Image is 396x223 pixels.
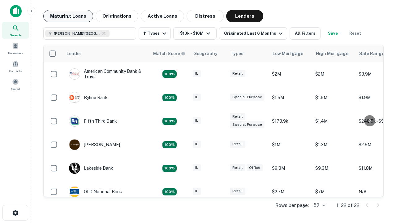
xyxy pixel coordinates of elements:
[69,92,80,103] img: picture
[247,164,263,171] div: Office
[149,45,190,62] th: Capitalize uses an advanced AI algorithm to match your search with the best lender. The match sco...
[269,45,312,62] th: Low Mortgage
[54,31,100,36] span: [PERSON_NAME][GEOGRAPHIC_DATA], [GEOGRAPHIC_DATA]
[69,186,80,197] img: picture
[193,94,201,101] div: IL
[10,33,21,37] span: Search
[8,50,23,55] span: Borrowers
[312,62,355,86] td: $2M
[69,68,143,80] div: American Community Bank & Trust
[275,202,309,209] p: Rows per page:
[69,116,117,127] div: Fifth Third Bank
[312,45,355,62] th: High Mortgage
[67,50,81,57] div: Lender
[290,27,321,40] button: All Filters
[193,188,201,195] div: IL
[63,45,149,62] th: Lender
[162,165,177,172] div: Matching Properties: 3, hasApolloMatch: undefined
[230,121,265,128] div: Special Purpose
[141,10,184,22] button: Active Loans
[230,188,245,195] div: Retail
[219,27,287,40] button: Originated Last 6 Months
[269,109,312,133] td: $173.9k
[316,50,348,57] div: High Mortgage
[312,86,355,109] td: $1.5M
[230,164,245,171] div: Retail
[227,45,269,62] th: Types
[269,86,312,109] td: $1.5M
[96,10,138,22] button: Originations
[69,116,80,126] img: picture
[359,50,384,57] div: Sale Range
[153,50,185,57] div: Capitalize uses an advanced AI algorithm to match your search with the best lender. The match sco...
[230,70,245,77] div: Retail
[230,141,245,148] div: Retail
[230,50,243,57] div: Types
[139,27,171,40] button: 11 Types
[11,86,20,91] span: Saved
[312,180,355,203] td: $7M
[2,58,29,75] a: Contacts
[345,27,365,40] button: Reset
[337,202,359,209] p: 1–22 of 22
[69,69,80,79] img: picture
[269,156,312,180] td: $9.3M
[193,70,201,77] div: IL
[2,76,29,93] a: Saved
[230,94,265,101] div: Special Purpose
[273,50,303,57] div: Low Mortgage
[193,117,201,124] div: IL
[365,173,396,203] iframe: Chat Widget
[312,109,355,133] td: $1.4M
[312,133,355,156] td: $1.3M
[69,186,122,197] div: OLD National Bank
[69,92,108,103] div: Byline Bank
[162,118,177,125] div: Matching Properties: 2, hasApolloMatch: undefined
[173,27,217,40] button: $10k - $10M
[162,94,177,102] div: Matching Properties: 2, hasApolloMatch: undefined
[226,10,263,22] button: Lenders
[162,141,177,149] div: Matching Properties: 2, hasApolloMatch: undefined
[323,27,343,40] button: Save your search to get updates of matches that match your search criteria.
[269,133,312,156] td: $1M
[269,62,312,86] td: $2M
[190,45,227,62] th: Geography
[153,50,184,57] h6: Match Score
[269,180,312,203] td: $2.7M
[230,113,245,120] div: Retail
[224,30,284,37] div: Originated Last 6 Months
[9,68,22,73] span: Contacts
[2,40,29,57] a: Borrowers
[162,188,177,196] div: Matching Properties: 2, hasApolloMatch: undefined
[187,10,224,22] button: Distress
[2,22,29,39] a: Search
[43,10,93,22] button: Maturing Loans
[69,139,120,150] div: [PERSON_NAME]
[193,141,201,148] div: IL
[72,165,77,172] p: L B
[193,164,201,171] div: IL
[69,163,113,174] div: Lakeside Bank
[193,50,217,57] div: Geography
[162,70,177,78] div: Matching Properties: 2, hasApolloMatch: undefined
[10,5,22,17] img: capitalize-icon.png
[311,201,327,210] div: 50
[69,139,80,150] img: picture
[312,156,355,180] td: $9.3M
